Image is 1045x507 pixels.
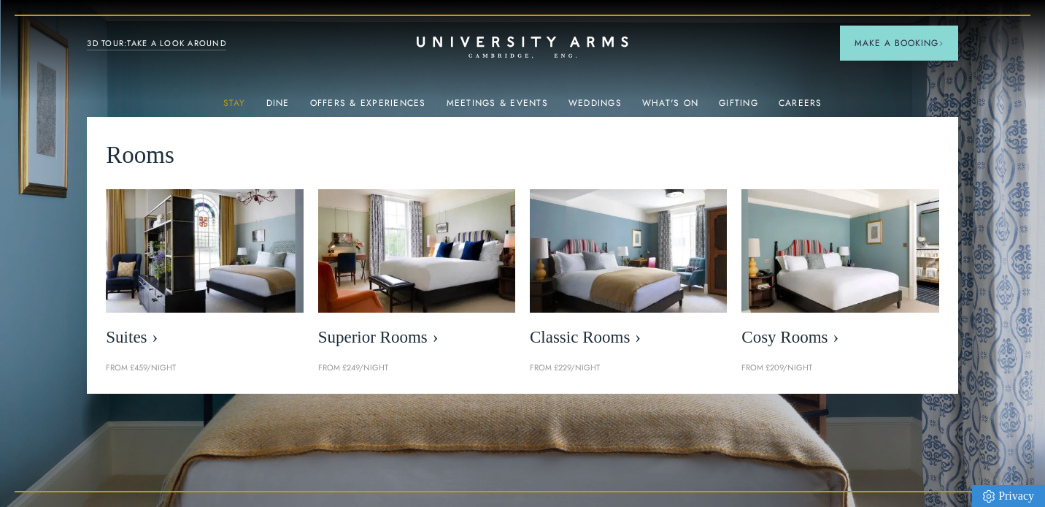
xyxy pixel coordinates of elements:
[840,26,958,61] button: Make a BookingArrow icon
[310,98,426,117] a: Offers & Experiences
[223,98,246,117] a: Stay
[87,37,226,50] a: 3D TOUR:TAKE A LOOK AROUND
[855,37,944,50] span: Make a Booking
[642,98,698,117] a: What's On
[106,136,174,175] span: Rooms
[417,37,628,59] a: Home
[318,327,515,348] span: Superior Rooms
[719,98,758,117] a: Gifting
[938,41,944,46] img: Arrow icon
[106,189,303,313] img: image-21e87f5add22128270780cf7737b92e839d7d65d-400x250-jpg
[741,362,938,375] p: From £209/night
[106,327,303,348] span: Suites
[741,327,938,348] span: Cosy Rooms
[318,362,515,375] p: From £249/night
[530,327,727,348] span: Classic Rooms
[318,189,515,313] img: image-5bdf0f703dacc765be5ca7f9d527278f30b65e65-400x250-jpg
[983,490,995,503] img: Privacy
[530,189,727,313] img: image-7eccef6fe4fe90343db89eb79f703814c40db8b4-400x250-jpg
[741,189,938,313] img: image-0c4e569bfe2498b75de12d7d88bf10a1f5f839d4-400x250-jpg
[972,485,1045,507] a: Privacy
[318,189,515,355] a: image-5bdf0f703dacc765be5ca7f9d527278f30b65e65-400x250-jpg Superior Rooms
[741,189,938,355] a: image-0c4e569bfe2498b75de12d7d88bf10a1f5f839d4-400x250-jpg Cosy Rooms
[447,98,548,117] a: Meetings & Events
[106,189,303,355] a: image-21e87f5add22128270780cf7737b92e839d7d65d-400x250-jpg Suites
[568,98,622,117] a: Weddings
[779,98,822,117] a: Careers
[530,362,727,375] p: From £229/night
[266,98,290,117] a: Dine
[530,189,727,355] a: image-7eccef6fe4fe90343db89eb79f703814c40db8b4-400x250-jpg Classic Rooms
[106,362,303,375] p: From £459/night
